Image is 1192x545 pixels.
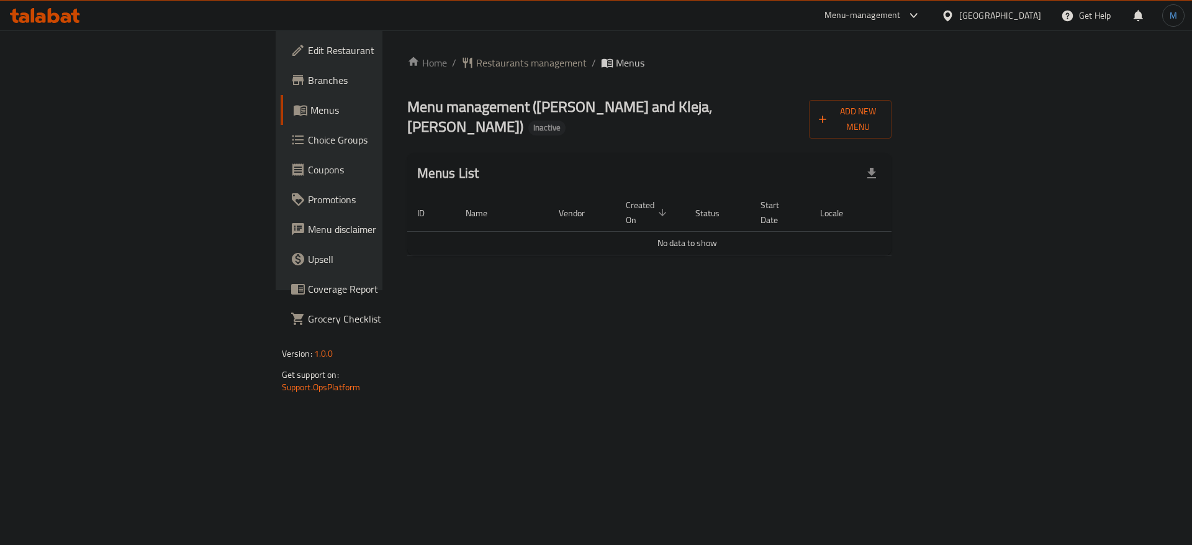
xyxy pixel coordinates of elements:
[282,367,339,383] span: Get support on:
[959,9,1041,22] div: [GEOGRAPHIC_DATA]
[466,206,503,221] span: Name
[308,162,465,177] span: Coupons
[281,65,475,95] a: Branches
[282,379,361,395] a: Support.OpsPlatform
[809,100,892,139] button: Add New Menu
[281,95,475,125] a: Menus
[308,43,465,58] span: Edit Restaurant
[308,192,465,207] span: Promotions
[616,55,644,70] span: Menus
[308,73,465,88] span: Branches
[417,164,479,183] h2: Menus List
[282,346,312,362] span: Version:
[407,93,712,140] span: Menu management ( [PERSON_NAME] and Kleja, [PERSON_NAME] )
[819,104,882,135] span: Add New Menu
[461,55,587,70] a: Restaurants management
[281,155,475,185] a: Coupons
[417,206,441,221] span: ID
[314,346,333,362] span: 1.0.0
[407,194,967,255] table: enhanced table
[559,206,601,221] span: Vendor
[308,132,465,147] span: Choice Groups
[592,55,596,70] li: /
[308,252,465,267] span: Upsell
[874,194,967,232] th: Actions
[308,282,465,296] span: Coverage Report
[476,55,587,70] span: Restaurants management
[308,222,465,237] span: Menu disclaimer
[281,125,475,155] a: Choice Groups
[761,198,795,227] span: Start Date
[820,206,859,221] span: Locale
[281,244,475,274] a: Upsell
[528,121,566,135] div: Inactive
[281,35,475,65] a: Edit Restaurant
[1170,9,1177,22] span: M
[695,206,736,221] span: Status
[281,274,475,304] a: Coverage Report
[857,158,887,188] div: Export file
[626,198,670,227] span: Created On
[281,214,475,244] a: Menu disclaimer
[407,55,892,70] nav: breadcrumb
[281,304,475,334] a: Grocery Checklist
[308,311,465,326] span: Grocery Checklist
[310,103,465,117] span: Menus
[657,235,717,251] span: No data to show
[528,122,566,133] span: Inactive
[281,185,475,214] a: Promotions
[824,8,901,23] div: Menu-management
